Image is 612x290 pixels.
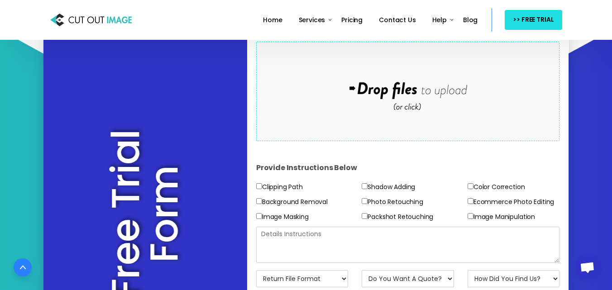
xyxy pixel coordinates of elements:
[379,15,416,24] span: Contact Us
[468,183,473,189] input: Color Correction
[259,10,286,30] a: Home
[263,15,282,24] span: Home
[50,11,132,29] img: Cut Out Image: Photo Cut Out Service Provider
[295,10,329,30] a: Services
[513,14,554,25] span: >> FREE TRIAL
[468,198,473,204] input: Ecommerce Photo Editing
[468,181,525,193] label: Color Correction
[362,198,368,204] input: Photo Retouching
[574,254,601,281] a: دردشة مفتوحة
[256,198,262,204] input: Background Removal
[338,10,366,30] a: Pricing
[362,211,433,223] label: Packshot Retouching
[468,196,554,208] label: Ecommerce Photo Editing
[432,15,447,24] span: Help
[256,213,262,219] input: Image Masking
[375,10,419,30] a: Contact Us
[459,10,481,30] a: Blog
[256,211,309,223] label: Image Masking
[256,196,328,208] label: Background Removal
[256,183,262,189] input: Clipping Path
[256,154,560,181] h4: Provide Instructions Below
[463,15,478,24] span: Blog
[341,15,363,24] span: Pricing
[468,211,535,223] label: Image Manipulation
[14,258,32,276] a: Go to top
[362,183,368,189] input: Shadow Adding
[468,213,473,219] input: Image Manipulation
[362,196,423,208] label: Photo Retouching
[362,213,368,219] input: Packshot Retouching
[256,181,303,193] label: Clipping Path
[505,10,562,29] a: >> FREE TRIAL
[299,15,325,24] span: Services
[429,10,450,30] a: Help
[362,181,415,193] label: Shadow Adding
